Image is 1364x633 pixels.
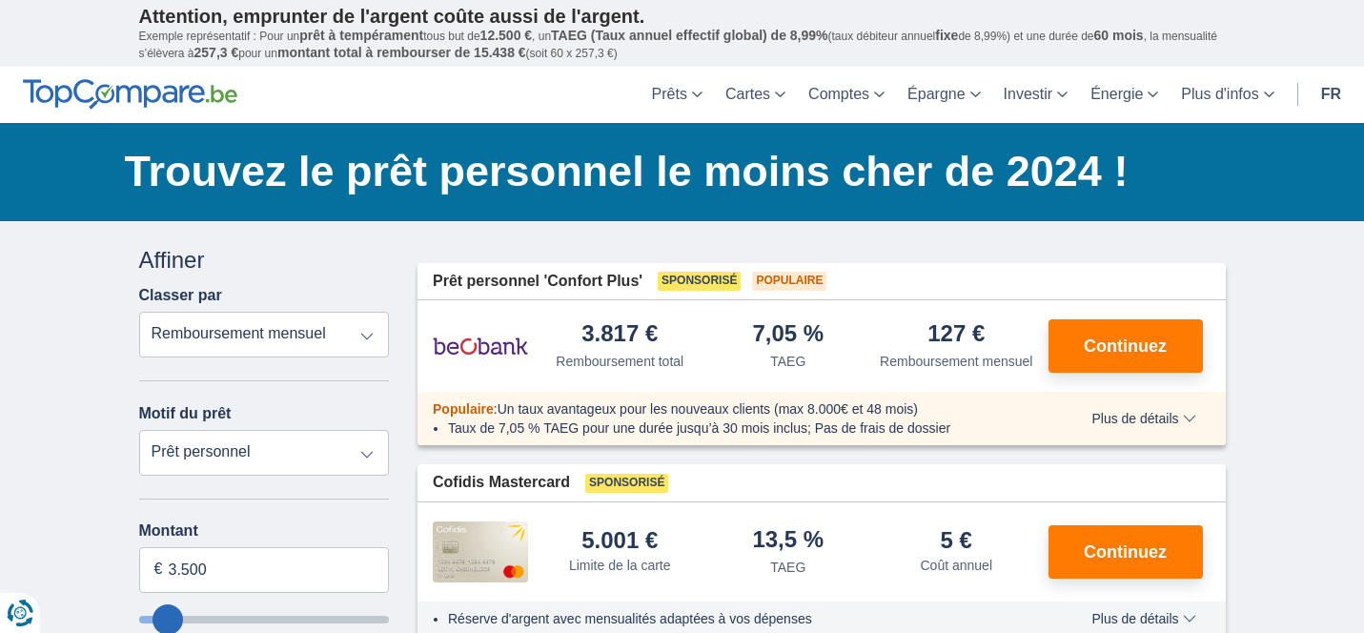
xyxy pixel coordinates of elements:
[1091,412,1195,425] span: Plus de détails
[139,5,1226,28] p: Attention, emprunter de l'argent coûte aussi de l'argent.
[154,559,163,581] span: €
[556,352,683,371] div: Remboursement total
[139,522,390,540] label: Montant
[752,322,824,348] div: 7,05 %
[433,521,528,582] img: pret personnel Cofidis CC
[1084,543,1167,561] span: Continuez
[752,528,824,554] div: 13,5 %
[480,28,533,43] span: 12.500 €
[551,28,827,43] span: TAEG (Taux annuel effectif global) de 8,99%
[448,609,1036,628] li: Réserve d'argent avec mensualités adaptées à vos dépenses
[139,405,232,422] label: Motif du prêt
[935,28,958,43] span: fixe
[277,45,526,60] span: montant total à rembourser de 15.438 €
[433,322,528,370] img: pret personnel Beobank
[433,271,642,293] span: Prêt personnel 'Confort Plus'
[581,529,658,552] div: 5.001 €
[139,244,390,276] div: Affiner
[299,28,423,43] span: prêt à tempérament
[880,352,1032,371] div: Remboursement mensuel
[752,272,826,291] span: Populaire
[1048,319,1203,373] button: Continuez
[992,67,1080,123] a: Investir
[417,399,1051,419] div: :
[448,419,1036,438] li: Taux de 7,05 % TAEG pour une durée jusqu’à 30 mois inclus; Pas de frais de dossier
[1048,525,1203,579] button: Continuez
[139,287,222,304] label: Classer par
[927,322,985,348] div: 127 €
[770,558,805,577] div: TAEG
[23,79,237,110] img: TopCompare
[194,45,239,60] span: 257,3 €
[641,67,714,123] a: Prêts
[433,472,570,494] span: Cofidis Mastercard
[896,67,992,123] a: Épargne
[581,322,658,348] div: 3.817 €
[498,401,918,417] span: Un taux avantageux pour les nouveaux clients (max 8.000€ et 48 mois)
[569,556,671,575] div: Limite de la carte
[658,272,741,291] span: Sponsorisé
[920,556,992,575] div: Coût annuel
[1077,411,1210,426] button: Plus de détails
[139,616,390,623] input: wantToBorrow
[433,401,494,417] span: Populaire
[1079,67,1170,123] a: Énergie
[125,142,1226,201] h1: Trouvez le prêt personnel le moins cher de 2024 !
[941,529,972,552] div: 5 €
[797,67,896,123] a: Comptes
[714,67,797,123] a: Cartes
[1077,611,1210,626] button: Plus de détails
[1084,337,1167,355] span: Continuez
[1094,28,1144,43] span: 60 mois
[139,28,1226,62] p: Exemple représentatif : Pour un tous but de , un (taux débiteur annuel de 8,99%) et une durée de ...
[1310,67,1353,123] a: fr
[585,474,668,493] span: Sponsorisé
[770,352,805,371] div: TAEG
[1170,67,1285,123] a: Plus d'infos
[1091,612,1195,625] span: Plus de détails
